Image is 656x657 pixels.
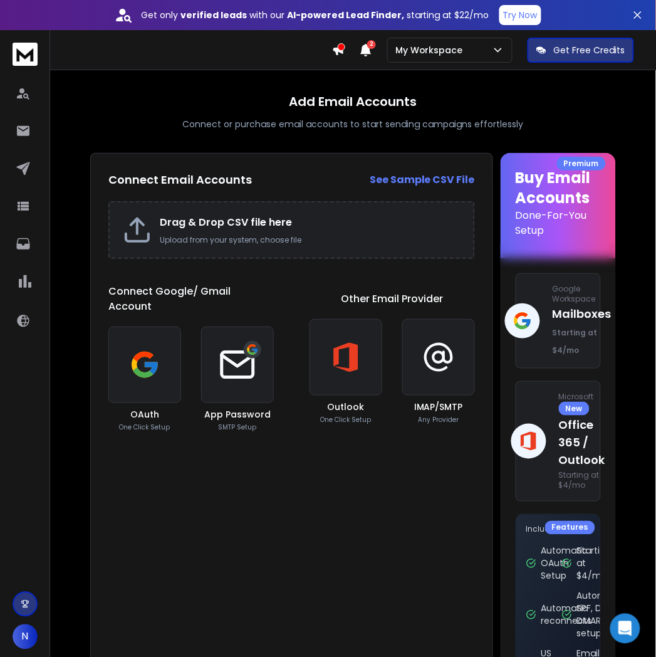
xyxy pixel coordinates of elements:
[160,215,461,230] h2: Drag & Drop CSV file here
[204,408,271,421] h3: App Password
[503,9,538,21] p: Try Now
[219,423,257,433] p: SMTP Setup
[160,235,461,245] p: Upload from your system, choose file
[526,525,590,535] p: Includes
[553,305,612,358] p: Mailboxes
[419,416,459,425] p: Any Provider
[328,401,365,413] h3: Outlook
[13,43,38,66] img: logo
[528,38,634,63] button: Get Free Credits
[559,471,605,491] span: Starting at $4/mo
[610,614,640,644] div: Open Intercom Messenger
[289,93,417,110] h1: Add Email Accounts
[395,44,468,56] p: My Workspace
[370,172,475,187] a: See Sample CSV File
[287,9,404,21] strong: AI-powered Lead Finder,
[120,423,170,433] p: One Click Setup
[180,9,247,21] strong: verified leads
[108,284,274,314] h1: Connect Google/ Gmail Account
[559,417,605,470] p: Office 365 / Outlook
[13,624,38,649] button: N
[499,5,541,25] button: Try Now
[516,168,601,238] h1: Buy Email Accounts
[541,545,588,582] p: Automatic OAuth Setup
[141,9,489,21] p: Get only with our starting at $22/mo
[559,392,605,416] p: Microsoft
[553,327,598,355] span: Starting at $4/mo
[545,521,595,535] div: Features
[367,40,376,49] span: 2
[341,292,444,307] h1: Other Email Provider
[557,157,606,171] div: Premium
[516,208,601,238] p: Done-For-You Setup
[414,401,463,413] h3: IMAP/SMTP
[577,545,612,582] p: Starting at $4/mo
[541,602,592,628] p: Automatic reconnects
[321,416,372,425] p: One Click Setup
[553,284,612,304] p: Google Workspace
[554,44,625,56] p: Get Free Credits
[577,590,628,640] p: Automated SPF, DKIM, DMARC setup
[183,118,524,130] p: Connect or purchase email accounts to start sending campaigns effortlessly
[559,402,590,416] div: New
[108,171,252,189] h2: Connect Email Accounts
[130,408,159,421] h3: OAuth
